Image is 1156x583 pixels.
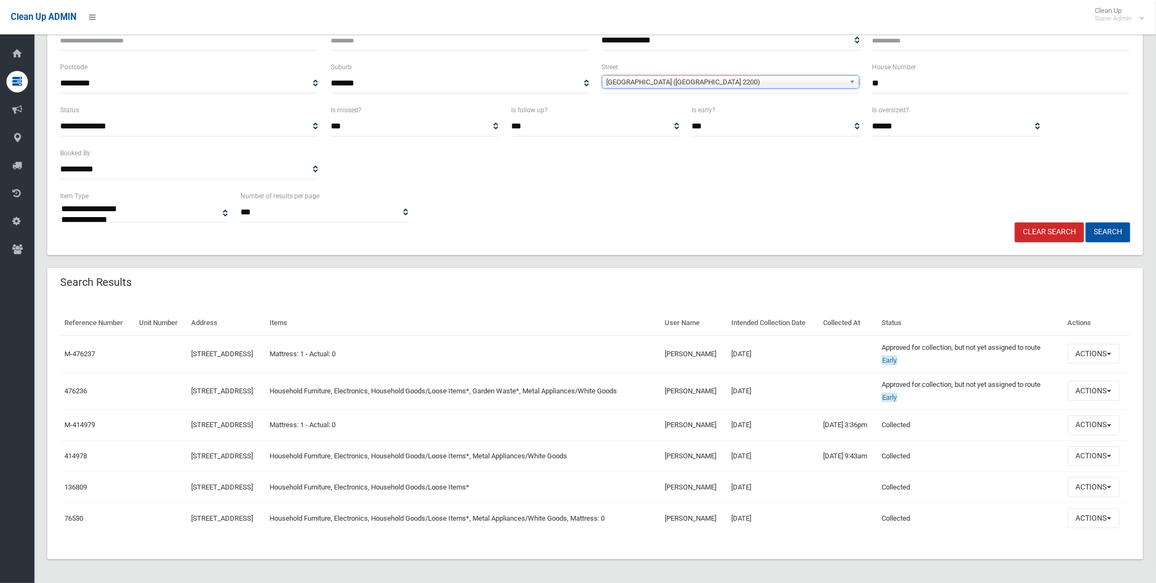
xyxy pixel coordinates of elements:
[819,311,877,335] th: Collected At
[265,503,660,534] td: Household Furniture, Electronics, Household Goods/Loose Items*, Metal Appliances/White Goods, Mat...
[265,372,660,409] td: Household Furniture, Electronics, Household Goods/Loose Items*, Garden Waste*, Metal Appliances/W...
[819,441,877,472] td: [DATE] 9:43am
[1068,415,1119,435] button: Actions
[265,335,660,373] td: Mattress: 1 - Actual: 0
[877,503,1063,534] td: Collected
[191,387,253,395] a: [STREET_ADDRESS]
[877,409,1063,441] td: Collected
[135,311,187,335] th: Unit Number
[1068,477,1119,497] button: Actions
[241,190,319,202] label: Number of results per page
[727,409,819,441] td: [DATE]
[877,472,1063,503] td: Collected
[64,483,87,491] a: 136809
[877,335,1063,373] td: Approved for collection, but not yet assigned to route
[660,335,727,373] td: [PERSON_NAME]
[602,61,619,73] label: Street
[60,190,89,202] label: Item Type
[64,514,83,522] a: 76530
[660,311,727,335] th: User Name
[660,372,727,409] td: [PERSON_NAME]
[660,472,727,503] td: [PERSON_NAME]
[873,61,917,73] label: House Number
[187,311,265,335] th: Address
[60,147,90,159] label: Booked By
[1068,381,1119,401] button: Actions
[727,472,819,503] td: [DATE]
[60,61,88,73] label: Postcode
[660,409,727,441] td: [PERSON_NAME]
[1068,447,1119,466] button: Actions
[727,372,819,409] td: [DATE]
[692,104,716,116] label: Is early?
[1015,222,1084,242] a: Clear Search
[1089,6,1143,23] span: Clean Up
[1086,222,1130,242] button: Search
[47,272,144,293] header: Search Results
[660,503,727,534] td: [PERSON_NAME]
[727,311,819,335] th: Intended Collection Date
[60,104,79,116] label: Status
[1064,311,1130,335] th: Actions
[191,514,253,522] a: [STREET_ADDRESS]
[1095,15,1132,23] small: Super Admin
[607,76,845,89] span: [GEOGRAPHIC_DATA] ([GEOGRAPHIC_DATA] 2200)
[11,12,76,22] span: Clean Up ADMIN
[64,421,95,429] a: M-414979
[1068,344,1119,364] button: Actions
[191,452,253,460] a: [STREET_ADDRESS]
[265,472,660,503] td: Household Furniture, Electronics, Household Goods/Loose Items*
[60,311,135,335] th: Reference Number
[727,335,819,373] td: [DATE]
[660,441,727,472] td: [PERSON_NAME]
[882,393,897,402] span: Early
[331,104,361,116] label: Is missed?
[877,441,1063,472] td: Collected
[511,104,548,116] label: Is follow up?
[191,350,253,358] a: [STREET_ADDRESS]
[819,409,877,441] td: [DATE] 3:36pm
[727,441,819,472] td: [DATE]
[727,503,819,534] td: [DATE]
[265,409,660,441] td: Mattress: 1 - Actual: 0
[191,421,253,429] a: [STREET_ADDRESS]
[1068,508,1119,528] button: Actions
[873,104,910,116] label: Is oversized?
[882,356,897,365] span: Early
[877,311,1063,335] th: Status
[64,387,87,395] a: 476236
[64,452,87,460] a: 414978
[265,311,660,335] th: Items
[64,350,95,358] a: M-476237
[877,372,1063,409] td: Approved for collection, but not yet assigned to route
[265,441,660,472] td: Household Furniture, Electronics, Household Goods/Loose Items*, Metal Appliances/White Goods
[331,61,352,73] label: Suburb
[191,483,253,491] a: [STREET_ADDRESS]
